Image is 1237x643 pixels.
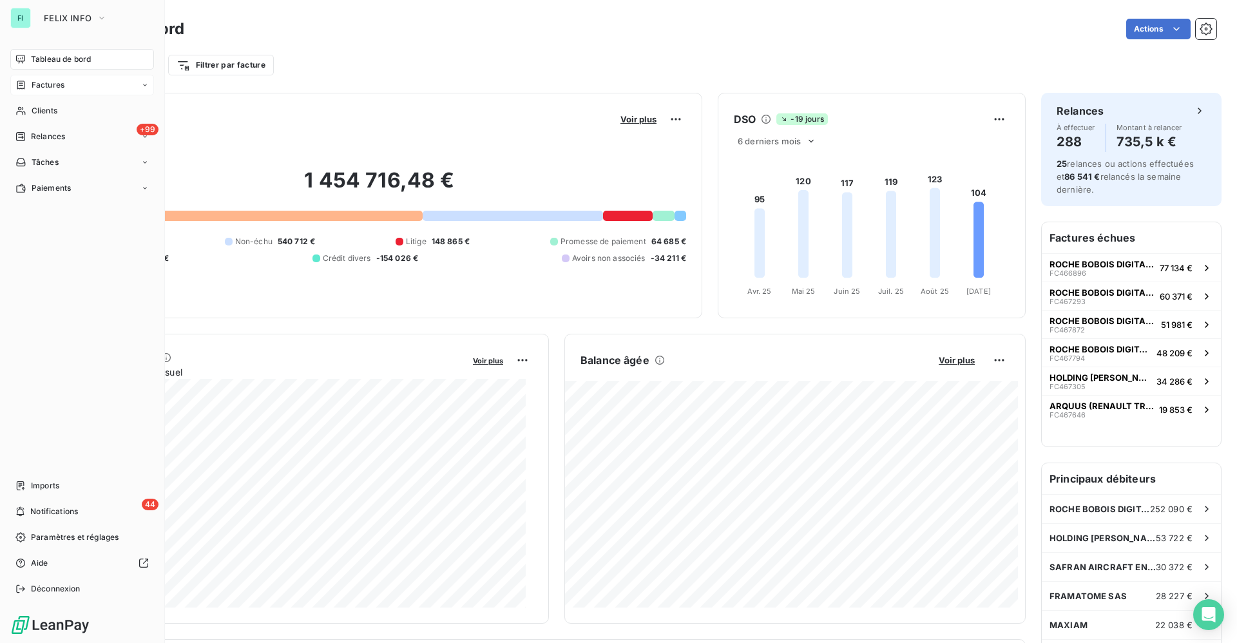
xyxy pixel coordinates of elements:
[1156,348,1193,358] span: 48 209 €
[939,355,975,365] span: Voir plus
[1160,263,1193,273] span: 77 134 €
[651,253,686,264] span: -34 211 €
[1050,401,1154,411] span: ARQUUS (RENAULT TRUCKS DEFENSE SAS)
[142,499,158,510] span: 44
[1050,411,1086,419] span: FC467646
[469,354,507,366] button: Voir plus
[561,236,646,247] span: Promesse de paiement
[1057,158,1067,169] span: 25
[32,79,64,91] span: Factures
[1117,131,1182,152] h4: 735,5 k €
[73,168,686,206] h2: 1 454 716,48 €
[776,113,827,125] span: -19 jours
[32,182,71,194] span: Paiements
[1057,103,1104,119] h6: Relances
[31,480,59,492] span: Imports
[1126,19,1191,39] button: Actions
[834,287,860,296] tspan: Juin 25
[1050,383,1086,390] span: FC467305
[31,583,81,595] span: Déconnexion
[1042,338,1221,367] button: ROCHE BOBOIS DIGITAL SERVICESFC46779448 209 €
[1050,591,1127,601] span: FRAMATOME SAS
[1042,395,1221,423] button: ARQUUS (RENAULT TRUCKS DEFENSE SAS)FC46764619 853 €
[1042,282,1221,310] button: ROCHE BOBOIS DIGITAL SERVICESFC46729360 371 €
[792,287,816,296] tspan: Mai 25
[572,253,646,264] span: Avoirs non associés
[1050,620,1088,630] span: MAXIAM
[137,124,158,135] span: +99
[168,55,274,75] button: Filtrer par facture
[1161,320,1193,330] span: 51 981 €
[1155,620,1193,630] span: 22 038 €
[32,105,57,117] span: Clients
[1156,562,1193,572] span: 30 372 €
[376,253,419,264] span: -154 026 €
[1057,158,1194,195] span: relances ou actions effectuées et relancés la semaine dernière.
[966,287,991,296] tspan: [DATE]
[1057,131,1095,152] h4: 288
[323,253,371,264] span: Crédit divers
[1050,259,1155,269] span: ROCHE BOBOIS DIGITAL SERVICES
[1117,124,1182,131] span: Montant à relancer
[734,111,756,127] h6: DSO
[1150,504,1193,514] span: 252 090 €
[1050,562,1156,572] span: SAFRAN AIRCRAFT ENGINES
[32,157,59,168] span: Tâches
[1193,599,1224,630] div: Open Intercom Messenger
[1050,298,1086,305] span: FC467293
[1042,463,1221,494] h6: Principaux débiteurs
[651,236,686,247] span: 64 685 €
[878,287,904,296] tspan: Juil. 25
[1156,591,1193,601] span: 28 227 €
[1050,533,1156,543] span: HOLDING [PERSON_NAME]
[31,532,119,543] span: Paramètres et réglages
[10,553,154,573] a: Aide
[1159,405,1193,415] span: 19 853 €
[1156,533,1193,543] span: 53 722 €
[31,53,91,65] span: Tableau de bord
[935,354,979,366] button: Voir plus
[1064,171,1100,182] span: 86 541 €
[747,287,771,296] tspan: Avr. 25
[473,356,503,365] span: Voir plus
[30,506,78,517] span: Notifications
[44,13,91,23] span: FELIX INFO
[620,114,657,124] span: Voir plus
[235,236,273,247] span: Non-échu
[278,236,315,247] span: 540 712 €
[1042,310,1221,338] button: ROCHE BOBOIS DIGITAL SERVICESFC46787251 981 €
[1050,372,1151,383] span: HOLDING [PERSON_NAME]
[1057,124,1095,131] span: À effectuer
[1050,504,1150,514] span: ROCHE BOBOIS DIGITAL SERVICES
[406,236,427,247] span: Litige
[1156,376,1193,387] span: 34 286 €
[1050,354,1085,362] span: FC467794
[1050,344,1151,354] span: ROCHE BOBOIS DIGITAL SERVICES
[1042,367,1221,395] button: HOLDING [PERSON_NAME]FC46730534 286 €
[617,113,660,125] button: Voir plus
[1042,222,1221,253] h6: Factures échues
[31,557,48,569] span: Aide
[1050,269,1086,277] span: FC466896
[580,352,649,368] h6: Balance âgée
[73,365,464,379] span: Chiffre d'affaires mensuel
[31,131,65,142] span: Relances
[10,615,90,635] img: Logo LeanPay
[432,236,470,247] span: 148 865 €
[10,8,31,28] div: FI
[1050,316,1156,326] span: ROCHE BOBOIS DIGITAL SERVICES
[738,136,801,146] span: 6 derniers mois
[921,287,949,296] tspan: Août 25
[1042,253,1221,282] button: ROCHE BOBOIS DIGITAL SERVICESFC46689677 134 €
[1050,287,1155,298] span: ROCHE BOBOIS DIGITAL SERVICES
[1050,326,1085,334] span: FC467872
[1160,291,1193,302] span: 60 371 €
